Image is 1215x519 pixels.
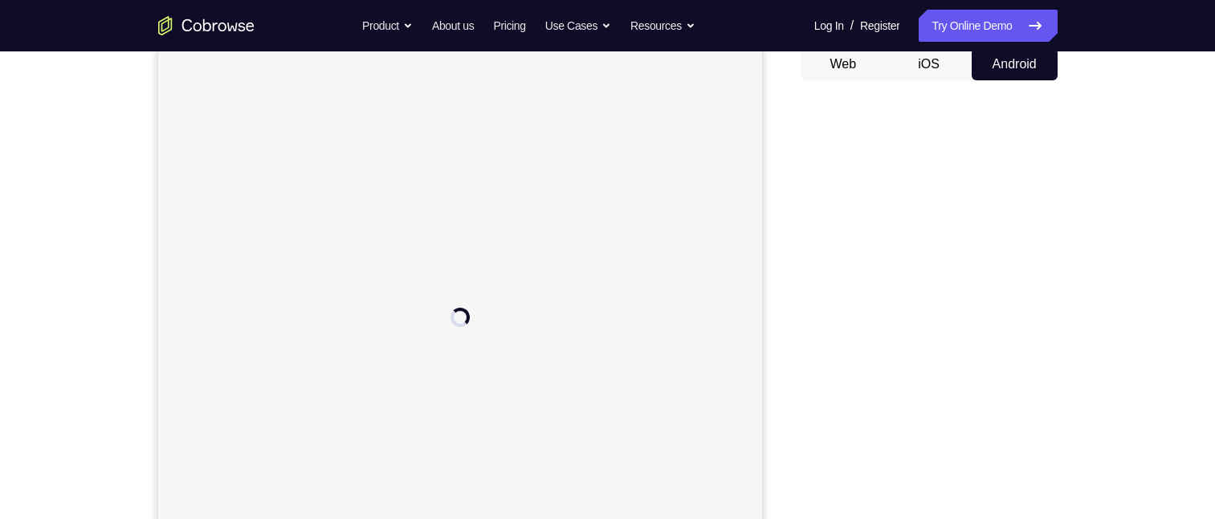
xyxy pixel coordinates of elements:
a: About us [432,10,474,42]
button: Use Cases [545,10,611,42]
button: Web [801,48,887,80]
a: Go to the home page [158,16,255,35]
a: Try Online Demo [919,10,1057,42]
a: Pricing [493,10,525,42]
button: Resources [630,10,695,42]
button: Android [972,48,1058,80]
button: iOS [886,48,972,80]
a: Log In [814,10,844,42]
span: / [850,16,854,35]
button: Product [362,10,413,42]
a: Register [860,10,899,42]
